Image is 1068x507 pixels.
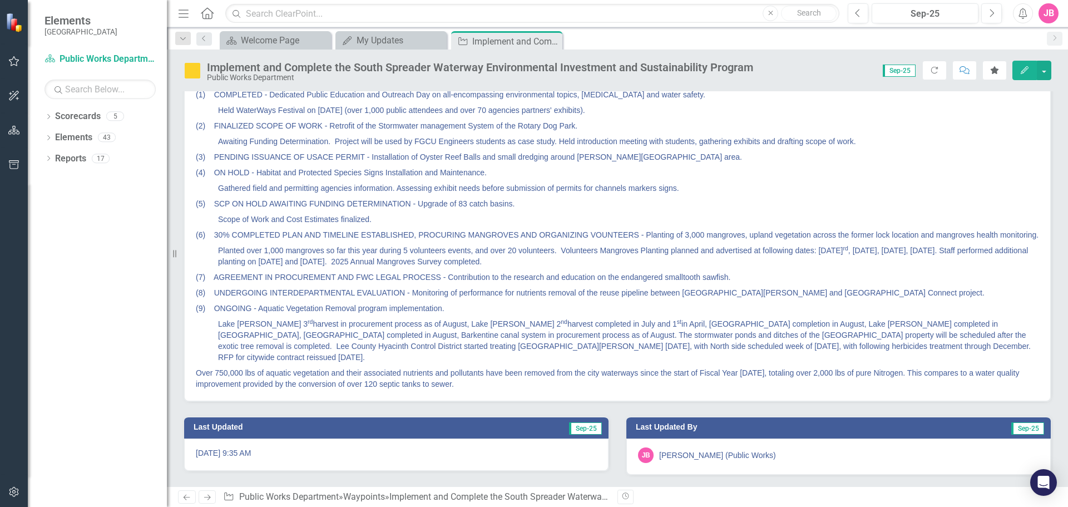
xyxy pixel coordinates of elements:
p: Awaiting Funding Determination. Project will be used by FGCU Engineers students as case study. He... [196,134,1039,149]
p: Scope of Work and Cost Estimates finalized. [196,211,1039,227]
button: Sep-25 [872,3,978,23]
div: Implement and Complete the South Spreader Waterway Environmental Investment and Sustainability Pr... [207,61,753,73]
a: Welcome Page [222,33,328,47]
span: Sep-25 [1011,422,1044,435]
a: Waypoints [343,491,385,502]
img: In Progress or Needs Work [184,62,201,80]
div: 17 [92,154,110,163]
h3: Last Updated [194,423,436,431]
span: Sep-25 [569,422,602,435]
sup: st [677,318,681,325]
input: Search ClearPoint... [225,4,839,23]
p: Held WaterWays Festival on [DATE] (over 1,000 public attendees and over 70 agencies partners' exh... [196,102,1039,118]
sup: rd [308,318,313,325]
a: Scorecards [55,110,101,123]
div: 5 [106,112,124,121]
p: Over 750,000 lbs of aquatic vegetation and their associated nutrients and pollutants have been re... [196,365,1039,390]
div: 43 [98,133,116,142]
div: Implement and Complete the South Spreader Waterway Environmental Investment and Sustainability Pr... [472,35,560,48]
p: (3) PENDING ISSUANCE OF USACE PERMIT - Installation of Oyster Reef Balls and small dredging aroun... [196,149,1039,165]
p: (6) 30% COMPLETED PLAN AND TIMELINE ESTABLISHED, PROCURING MANGROVES AND ORGANIZING VOUNTEERS - P... [196,227,1039,243]
p: (1) COMPLETED - Dedicated Public Education and Outreach Day on all-encompassing environmental top... [196,87,1039,102]
div: » » [223,491,609,504]
button: Search [781,6,837,21]
input: Search Below... [44,80,156,99]
h3: Last Updated By [636,423,899,431]
p: Lake [PERSON_NAME] 3 harvest in procurement process as of August, Lake [PERSON_NAME] 2 harvest co... [196,316,1039,365]
p: Planted over 1,000 mangroves so far this year during 5 volunteers events, and over 20 volunteers.... [196,243,1039,269]
span: Search [797,8,821,17]
small: [GEOGRAPHIC_DATA] [44,27,117,36]
a: Reports [55,152,86,165]
div: Sep-25 [876,7,975,21]
p: (9) ONGOING - Aquatic Vegetation Removal program implementation. [196,301,1039,316]
p: Gathered field and permitting agencies information. Assessing exhibit needs before submission of ... [196,180,1039,196]
div: JB [638,447,654,463]
a: My Updates [338,33,444,47]
div: My Updates [357,33,444,47]
div: [PERSON_NAME] (Public Works) [659,450,776,461]
sup: rd [843,245,848,252]
a: Public Works Department [44,53,156,66]
span: Elements [44,14,117,27]
button: JB [1039,3,1059,23]
span: Sep-25 [883,65,916,77]
div: Implement and Complete the South Spreader Waterway Environmental Investment and Sustainability Pr... [389,491,820,502]
div: [DATE] 9:35 AM [184,439,609,471]
div: Open Intercom Messenger [1030,469,1057,496]
img: ClearPoint Strategy [6,13,25,32]
p: (2) FINALIZED SCOPE OF WORK - Retrofit of the Stormwater management System of the Rotary Dog Park. [196,118,1039,134]
p: (8) UNDERGOING INTERDEPARTMENTAL EVALUATION - Monitoring of performance for nutrients removal of ... [196,285,1039,301]
sup: nd [561,318,567,325]
a: Elements [55,131,92,144]
p: (7) AGREEMENT IN PROCUREMENT AND FWC LEGAL PROCESS - Contribution to the research and education o... [196,269,1039,285]
a: Public Works Department [239,491,339,502]
p: (4) ON HOLD - Habitat and Protected Species Signs Installation and Maintenance. [196,165,1039,180]
div: Welcome Page [241,33,328,47]
p: (5) SCP ON HOLD AWAITING FUNDING DETERMINATION - Upgrade of 83 catch basins. [196,196,1039,211]
div: Public Works Department [207,73,753,82]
